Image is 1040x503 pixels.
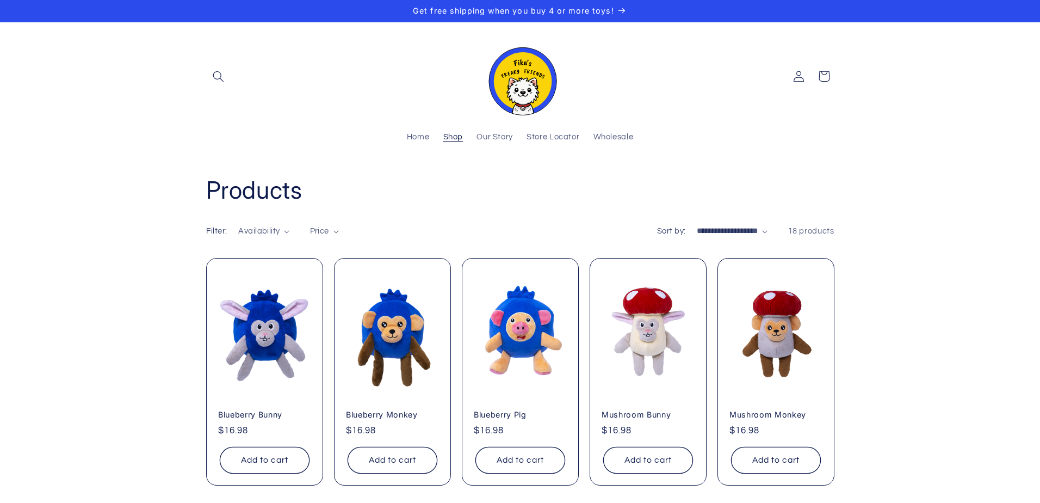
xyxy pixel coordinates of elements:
span: Store Locator [527,132,579,143]
a: Fika's Freaky Friends [478,33,562,120]
label: Sort by: [657,227,685,235]
a: Blueberry Pig [474,410,567,420]
a: Shop [436,126,470,150]
span: Get free shipping when you buy 4 or more toys! [413,6,614,15]
summary: Availability (0 selected) [238,225,289,237]
a: Blueberry Monkey [346,410,439,420]
a: Mushroom Monkey [729,410,822,420]
a: Store Locator [520,126,586,150]
span: Home [407,132,430,143]
span: Wholesale [593,132,634,143]
h1: Products [206,175,834,206]
h2: Filter: [206,225,227,237]
span: Our Story [476,132,513,143]
summary: Price [310,225,339,237]
span: Shop [443,132,463,143]
a: Mushroom Bunny [602,410,695,420]
a: Wholesale [586,126,640,150]
a: Home [400,126,436,150]
a: Blueberry Bunny [218,410,311,420]
summary: Search [206,64,231,89]
button: Add to cart [348,447,437,474]
img: Fika's Freaky Friends [482,38,558,115]
span: Price [310,227,329,235]
button: Add to cart [220,447,309,474]
button: Add to cart [475,447,565,474]
span: Availability [238,227,280,235]
span: 18 products [788,227,834,235]
button: Add to cart [731,447,821,474]
a: Our Story [470,126,520,150]
button: Add to cart [603,447,693,474]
